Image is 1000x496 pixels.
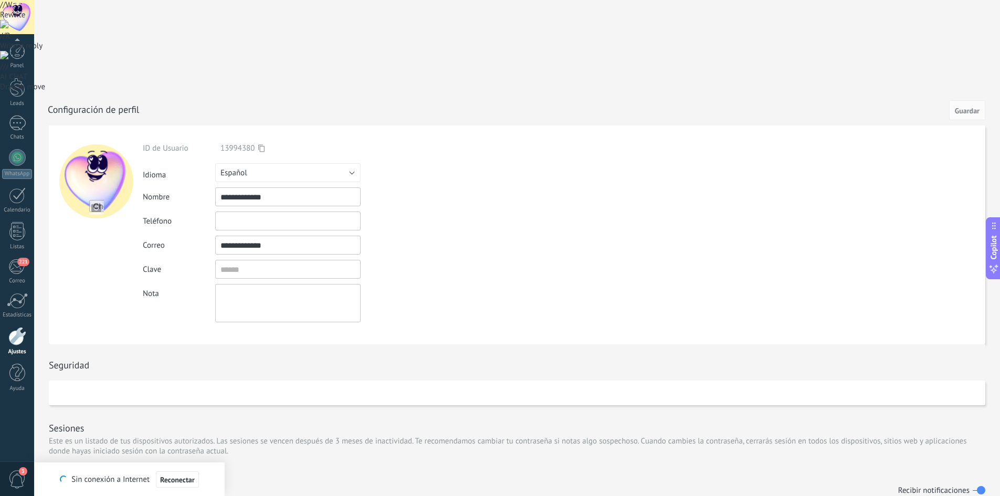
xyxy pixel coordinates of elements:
h1: Seguridad [49,359,89,371]
div: Estadísticas [2,312,33,319]
div: Idioma [143,166,215,180]
p: Este es un listado de tus dispositivos autorizados. Las sesiones se vencen después de 3 meses de ... [49,436,985,456]
h1: Recibir notificaciones [898,487,970,495]
div: Chats [2,134,33,141]
button: Español [215,163,361,182]
div: Nombre [143,192,215,202]
span: 13994380 [220,143,255,153]
div: Calendario [2,207,33,214]
h1: Sesiones [49,422,84,434]
button: Guardar [949,100,985,120]
div: Correo [2,278,33,284]
span: Guardar [955,107,980,114]
div: Teléfono [143,216,215,226]
button: Reconectar [156,471,199,488]
span: Español [220,168,247,178]
div: Correo [143,240,215,250]
div: Clave [143,265,215,275]
div: Listas [2,244,33,250]
div: WhatsApp [2,169,32,179]
div: Sin conexión a Internet [60,471,198,488]
span: Copilot [988,235,999,259]
span: 221 [17,258,29,266]
span: Reconectar [160,476,195,483]
span: 3 [19,467,27,476]
div: Ayuda [2,385,33,392]
div: Nota [143,284,215,299]
div: ID de Usuario [143,143,215,153]
div: Leads [2,100,33,107]
div: Ajustes [2,349,33,355]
